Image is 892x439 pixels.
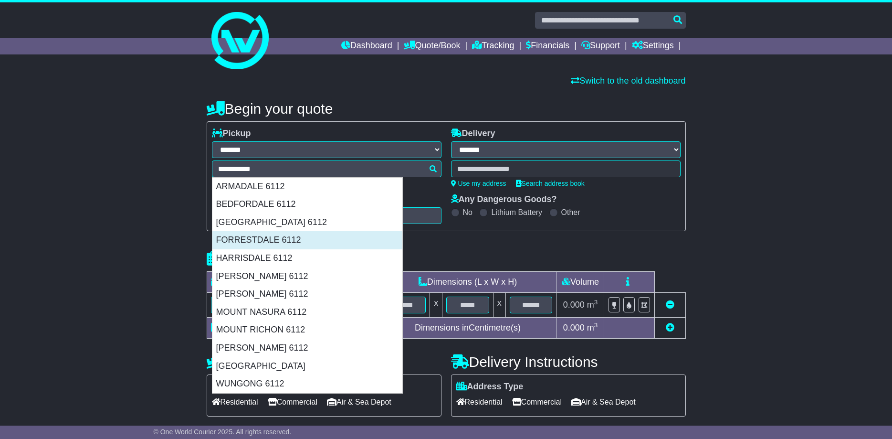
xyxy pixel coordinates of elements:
[451,180,506,187] a: Use my address
[491,208,542,217] label: Lithium Battery
[154,428,292,436] span: © One World Courier 2025. All rights reserved.
[451,354,686,370] h4: Delivery Instructions
[430,293,442,318] td: x
[561,208,580,217] label: Other
[212,357,402,375] div: [GEOGRAPHIC_DATA]
[207,101,686,117] h4: Begin your quote
[556,272,604,293] td: Volume
[212,249,402,268] div: HARRISDALE 6112
[212,321,402,339] div: MOUNT RICHON 6112
[379,318,556,339] td: Dimensions in Centimetre(s)
[212,195,402,214] div: BEDFORDALE 6112
[212,178,402,196] div: ARMADALE 6112
[563,323,585,332] span: 0.000
[571,395,636,409] span: Air & Sea Depot
[581,38,620,54] a: Support
[451,128,495,139] label: Delivery
[212,128,251,139] label: Pickup
[463,208,472,217] label: No
[472,38,514,54] a: Tracking
[212,214,402,232] div: [GEOGRAPHIC_DATA] 6112
[212,339,402,357] div: [PERSON_NAME] 6112
[456,395,503,409] span: Residential
[212,303,402,321] div: MOUNT NASURA 6112
[207,272,286,293] td: Type
[526,38,569,54] a: Financials
[587,300,598,310] span: m
[632,38,674,54] a: Settings
[207,354,441,370] h4: Pickup Instructions
[451,194,557,205] label: Any Dangerous Goods?
[212,161,441,177] typeahead: Please provide city
[212,285,402,303] div: [PERSON_NAME] 6112
[666,300,674,310] a: Remove this item
[516,180,585,187] a: Search address book
[594,321,598,329] sup: 3
[327,395,391,409] span: Air & Sea Depot
[268,395,317,409] span: Commercial
[212,268,402,286] div: [PERSON_NAME] 6112
[404,38,460,54] a: Quote/Book
[571,76,685,86] a: Switch to the old dashboard
[666,323,674,332] a: Add new item
[212,231,402,249] div: FORRESTDALE 6112
[493,293,505,318] td: x
[212,395,258,409] span: Residential
[212,375,402,393] div: WUNGONG 6112
[512,395,562,409] span: Commercial
[207,318,286,339] td: Total
[563,300,585,310] span: 0.000
[587,323,598,332] span: m
[456,382,524,392] label: Address Type
[594,299,598,306] sup: 3
[379,272,556,293] td: Dimensions (L x W x H)
[341,38,392,54] a: Dashboard
[207,251,326,267] h4: Package details |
